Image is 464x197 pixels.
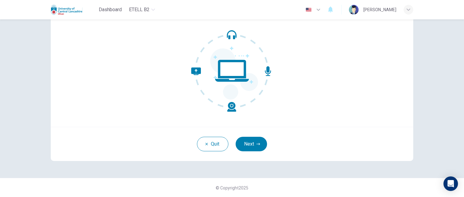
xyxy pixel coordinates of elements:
img: Uclan logo [51,4,82,16]
div: Open Intercom Messenger [443,176,458,191]
div: [PERSON_NAME] [363,6,396,13]
span: eTELL B2 [129,6,150,13]
button: Quit [197,137,228,151]
span: © Copyright 2025 [216,186,248,190]
img: en [305,8,312,12]
button: eTELL B2 [127,4,157,15]
button: Next [236,137,267,151]
img: Profile picture [349,5,359,15]
a: Uclan logo [51,4,96,16]
button: Dashboard [96,4,124,15]
span: Dashboard [99,6,122,13]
